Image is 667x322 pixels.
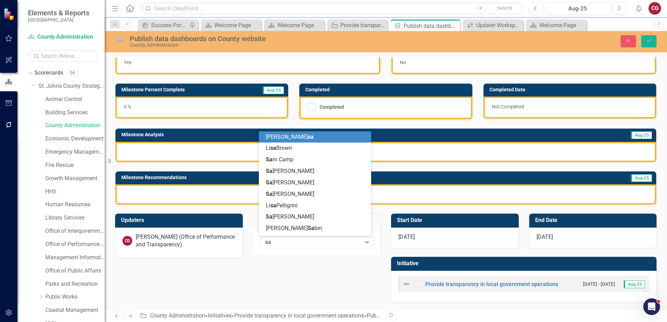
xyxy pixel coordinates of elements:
[45,214,105,222] a: Library Services
[115,97,288,118] div: 0 %
[266,179,314,186] span: [PERSON_NAME]
[45,95,105,103] a: Animal Control
[140,21,188,30] a: Success Portal
[266,225,322,231] span: [PERSON_NAME] bin
[203,21,260,30] a: Welcome Page
[115,35,126,46] img: Not Defined
[624,281,645,288] span: Aug-25
[28,33,98,41] a: County Administration
[121,87,243,92] h3: Milestone Percent Complete
[45,175,105,183] a: Growth Management
[208,312,232,319] a: Initiatives
[45,254,105,262] a: Management Information Systems
[400,60,406,65] span: No
[28,50,98,62] input: Search Below...
[45,280,105,288] a: Parks and Recreation
[547,5,608,13] div: Aug-25
[28,9,89,17] span: Elements & Reports
[121,175,519,180] h3: Milestone Recommendations
[140,312,381,320] div: » » »
[631,174,652,182] span: Aug-25
[402,280,411,288] img: Not Defined
[124,60,132,65] span: Yes
[537,233,553,240] span: [DATE]
[266,156,272,163] span: Sa
[528,21,585,30] a: Welcome Page
[28,17,89,23] small: [GEOGRAPHIC_DATA]
[151,21,188,30] div: Success Portal
[122,236,132,246] div: CG
[45,293,105,301] a: Public Works
[263,86,284,94] span: Aug-25
[121,217,239,223] h3: Updaters
[266,156,293,163] span: m Camp
[266,168,314,174] span: [PERSON_NAME]
[67,70,78,76] div: 24
[270,145,276,151] span: sa
[649,2,661,15] button: CG
[234,312,364,319] a: Provide transparency in local government operations
[489,87,653,92] h3: Completed Date
[130,35,419,43] div: Publish data dashboards on County website
[397,217,515,223] h3: Start Date
[583,281,615,287] small: [DATE] - [DATE]
[308,225,314,231] span: Sa
[45,148,105,156] a: Emergency Management
[136,233,235,249] div: [PERSON_NAME] (Office of Performance and Transparency)
[45,306,105,314] a: Coastal Management
[266,213,272,220] span: Sa
[404,22,458,30] div: Publish data dashboards on County website
[3,8,16,20] img: ClearPoint Strategy
[121,132,471,137] h3: Milestone Analysis
[397,260,653,267] h3: Initiative
[35,69,63,77] a: Scorecards
[141,2,524,15] input: Search ClearPoint...
[150,312,205,319] a: County Administration
[266,21,323,30] a: Welcome Page
[45,135,105,143] a: Economic Development
[497,5,512,11] span: Search
[214,21,260,30] div: Welcome Page
[266,202,298,209] span: Li Pelligrini
[45,240,105,248] a: Office of Performance & Transparency
[484,97,656,118] div: Not Completed
[425,281,558,287] a: Provide transparency in local government operations
[266,133,314,140] span: [PERSON_NAME]
[266,179,272,186] span: Sa
[258,220,376,226] h3: Reviewer
[544,2,611,15] button: Aug-25
[45,227,105,235] a: Office of Intergovernmental Affairs
[398,233,415,240] span: [DATE]
[45,109,105,117] a: Building Services
[38,82,105,90] a: St. Johns County Strategic Plan
[631,131,652,139] span: Aug-25
[487,3,522,13] button: Search
[45,161,105,169] a: Fire Rescue
[266,191,314,197] span: [PERSON_NAME]
[340,21,386,30] div: Provide transparency in local government operations
[305,87,469,92] h3: Completed
[266,168,272,174] span: Sa
[476,21,522,30] div: Updater Workspace
[465,21,522,30] a: Updater Workspace
[45,122,105,130] a: County Administration
[277,21,323,30] div: Welcome Page
[45,201,105,209] a: Human Resources
[266,145,292,151] span: Li Brown
[130,43,419,48] div: County Administration
[539,21,585,30] div: Welcome Page
[329,21,386,30] a: Provide transparency in local government operations
[270,202,276,209] span: sa
[45,267,105,275] a: Office of Public Affairs
[535,217,653,223] h3: End Date
[266,213,314,220] span: [PERSON_NAME]
[45,188,105,196] a: HHS
[367,312,475,319] div: Publish data dashboards on County website
[266,191,272,197] span: Sa
[643,298,660,315] iframe: Intercom live chat
[308,133,314,140] span: sa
